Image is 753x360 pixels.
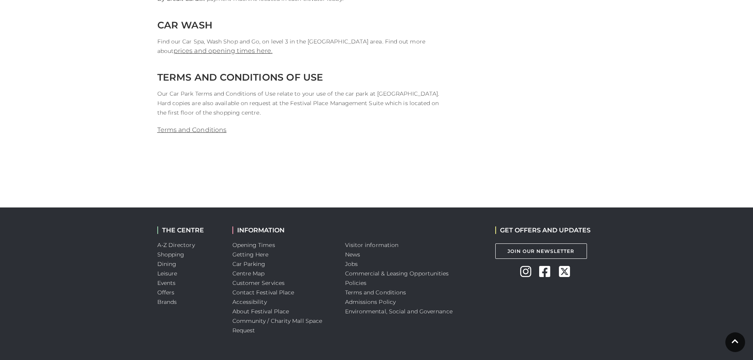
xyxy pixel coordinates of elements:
a: Dining [157,260,177,268]
a: Car Parking [232,260,266,268]
p: Find our Car Spa, Wash Shop and Go, on level 3 in the [GEOGRAPHIC_DATA] area. Find out more about [157,37,446,56]
a: Centre Map [232,270,265,277]
a: Environmental, Social and Governance [345,308,453,315]
a: Brands [157,298,177,305]
a: Shopping [157,251,185,258]
a: Terms and Conditions [345,289,406,296]
p: Our Car Park Terms and Conditions of Use relate to your use of the car park at [GEOGRAPHIC_DATA].... [157,89,446,117]
a: A-Z Directory [157,241,195,249]
h2: CAR WASH [157,19,446,31]
a: Getting Here [232,251,269,258]
a: Policies [345,279,367,286]
h2: INFORMATION [232,226,333,234]
a: Join Our Newsletter [495,243,587,259]
a: About Festival Place [232,308,289,315]
a: Terms and Conditions [157,126,227,134]
a: Opening Times [232,241,275,249]
h2: TERMS AND CONDITIONS OF USE [157,72,446,83]
a: Customer Services [232,279,285,286]
a: Commercial & Leasing Opportunities [345,270,449,277]
h2: GET OFFERS AND UPDATES [495,226,591,234]
a: Jobs [345,260,358,268]
a: prices and opening times here. [174,47,272,55]
a: Offers [157,289,175,296]
a: Events [157,279,176,286]
a: Admissions Policy [345,298,396,305]
a: Contact Festival Place [232,289,294,296]
a: Visitor information [345,241,399,249]
a: Accessibility [232,298,267,305]
a: News [345,251,360,258]
h2: THE CENTRE [157,226,221,234]
a: Community / Charity Mall Space Request [232,317,323,334]
a: Leisure [157,270,177,277]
